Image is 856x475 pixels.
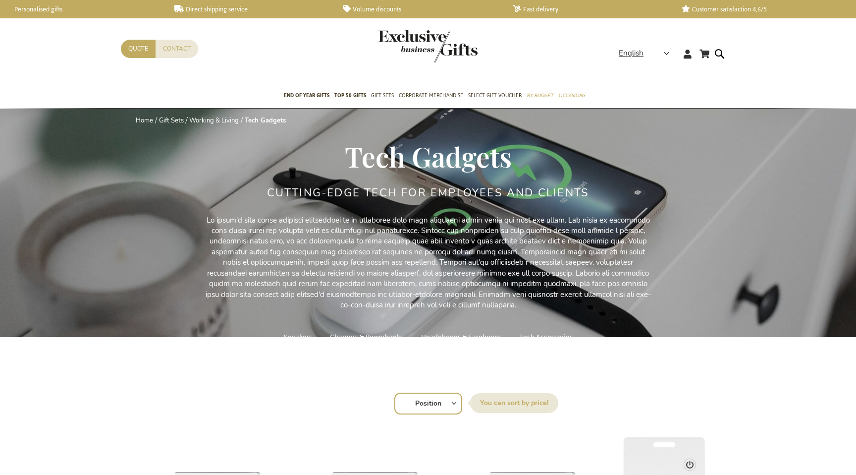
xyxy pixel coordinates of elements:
[174,5,328,13] a: Direct shipping service
[121,40,156,58] a: Quote
[330,330,403,344] a: Chargers & Powerbanks
[527,84,553,109] a: By Budget
[159,116,184,125] a: Gift Sets
[399,84,463,109] a: Corporate Merchandise
[371,90,394,101] span: Gift Sets
[136,116,153,125] a: Home
[619,48,643,59] span: English
[558,84,585,109] a: Occasions
[470,393,558,413] label: Sort By
[343,5,497,13] a: Volume discounts
[371,84,394,109] a: Gift Sets
[378,30,428,62] a: store logo
[189,116,239,125] a: Working & Living
[513,5,666,13] a: Fast delivery
[682,5,835,13] a: Customer satisfaction 4,6/5
[205,215,651,311] p: Lo ipsum'd sita conse adipisci elitseddoei te in utlaboree dolo magn aliquaeni admin venia qui no...
[468,90,522,101] span: Select Gift Voucher
[5,5,159,13] a: Personalised gifts
[527,90,553,101] span: By Budget
[519,330,573,344] a: Tech Accessories
[267,187,589,199] h2: Cutting-Edge Tech for Employees and Clients
[284,90,329,101] span: End of year gifts
[156,40,198,58] a: Contact
[284,330,312,344] a: Speakers
[334,84,366,109] a: TOP 50 Gifts
[378,30,478,62] img: Exclusive Business gifts logo
[468,84,522,109] a: Select Gift Voucher
[421,330,501,344] a: Headphones & Earphones
[284,84,329,109] a: End of year gifts
[334,90,366,101] span: TOP 50 Gifts
[558,90,585,101] span: Occasions
[399,90,463,101] span: Corporate Merchandise
[345,138,512,175] span: Tech Gadgets
[245,116,286,125] strong: Tech Gadgets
